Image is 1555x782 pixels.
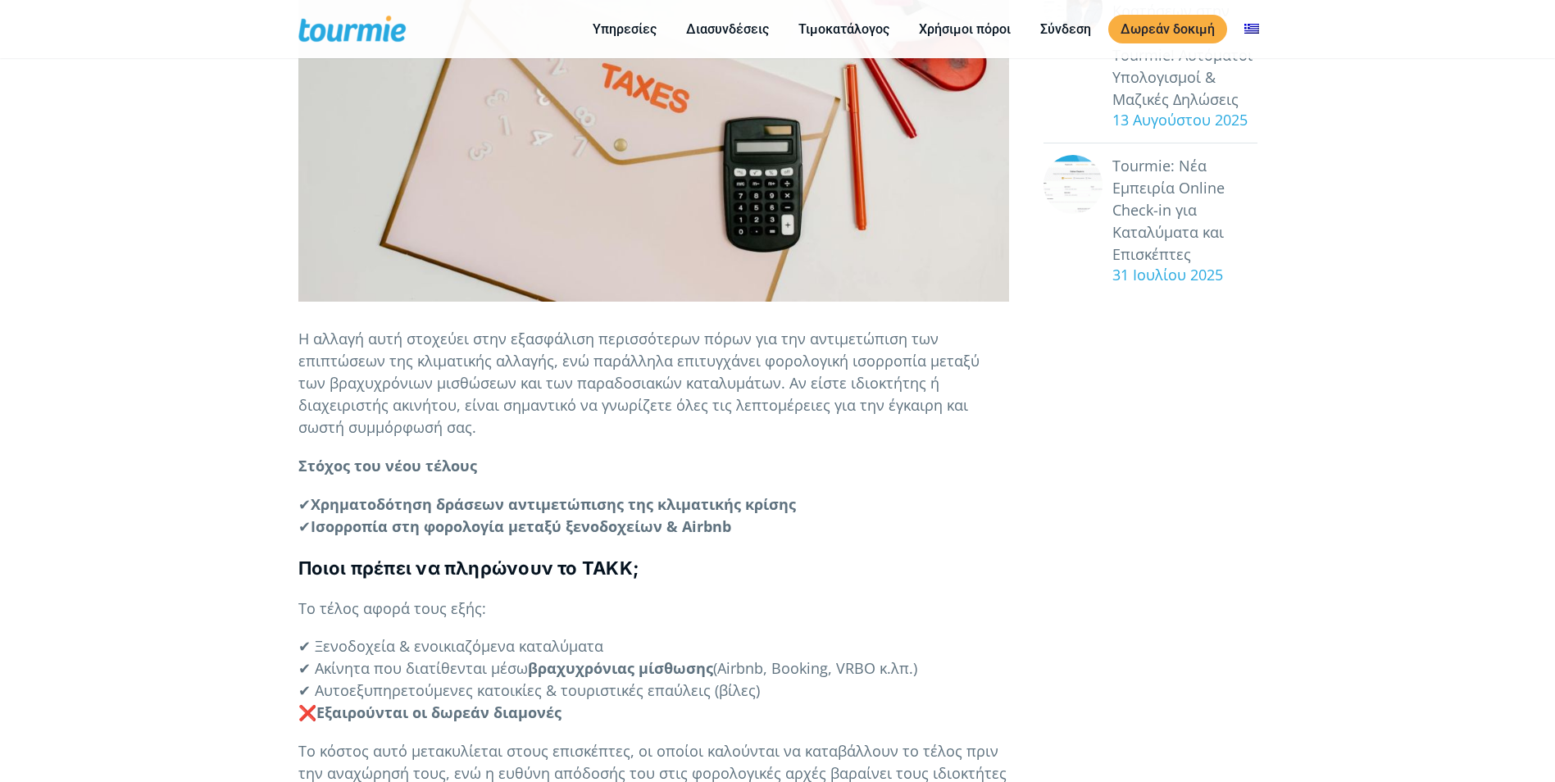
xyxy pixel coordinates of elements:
[298,680,760,700] span: ✔ Αυτοεξυπηρετούμενες κατοικίες & τουριστικές επαύλεις (βίλες)
[311,516,731,536] b: Ισορροπία στη φορολογία μεταξύ ξενοδοχείων & Airbnb
[528,658,713,678] b: βραχυχρόνιας μίσθωσης
[1103,264,1257,286] div: 31 Ιουλίου 2025
[298,494,311,514] span: ✔
[298,516,311,536] span: ✔
[713,658,917,678] span: (Airbnb, Booking, VRBO κ.λπ.)
[1103,109,1257,131] div: 13 Αυγούστου 2025
[316,702,562,722] b: Εξαιρούνται οι δωρεάν διαμονές
[786,19,902,39] a: Τιμοκατάλογος
[1112,155,1257,266] a: Tourmie: Νέα Εμπειρία Online Check-in για Καταλύματα και Επισκέπτες
[298,456,477,475] strong: Στόχος του νέου τέλους
[580,19,669,39] a: Υπηρεσίες
[298,658,528,678] span: ✔ Ακίνητα που διατίθενται μέσω
[298,598,486,618] span: Το τέλος αφορά τους εξής:
[298,557,639,579] b: Ποιοι πρέπει να πληρώνουν το ΤΑΚΚ;
[311,494,796,514] b: Χρηματοδότηση δράσεων αντιμετώπισης της κλιματικής κρίσης
[1108,15,1227,43] a: Δωρεάν δοκιμή
[298,329,980,437] span: Η αλλαγή αυτή στοχεύει στην εξασφάλιση περισσότερων πόρων για την αντιμετώπιση των επιπτώσεων της...
[674,19,781,39] a: Διασυνδέσεις
[907,19,1023,39] a: Χρήσιμοι πόροι
[298,702,316,722] span: ❌
[1028,19,1103,39] a: Σύνδεση
[298,636,603,656] span: ✔ Ξενοδοχεία & ενοικιαζόμενα καταλύματα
